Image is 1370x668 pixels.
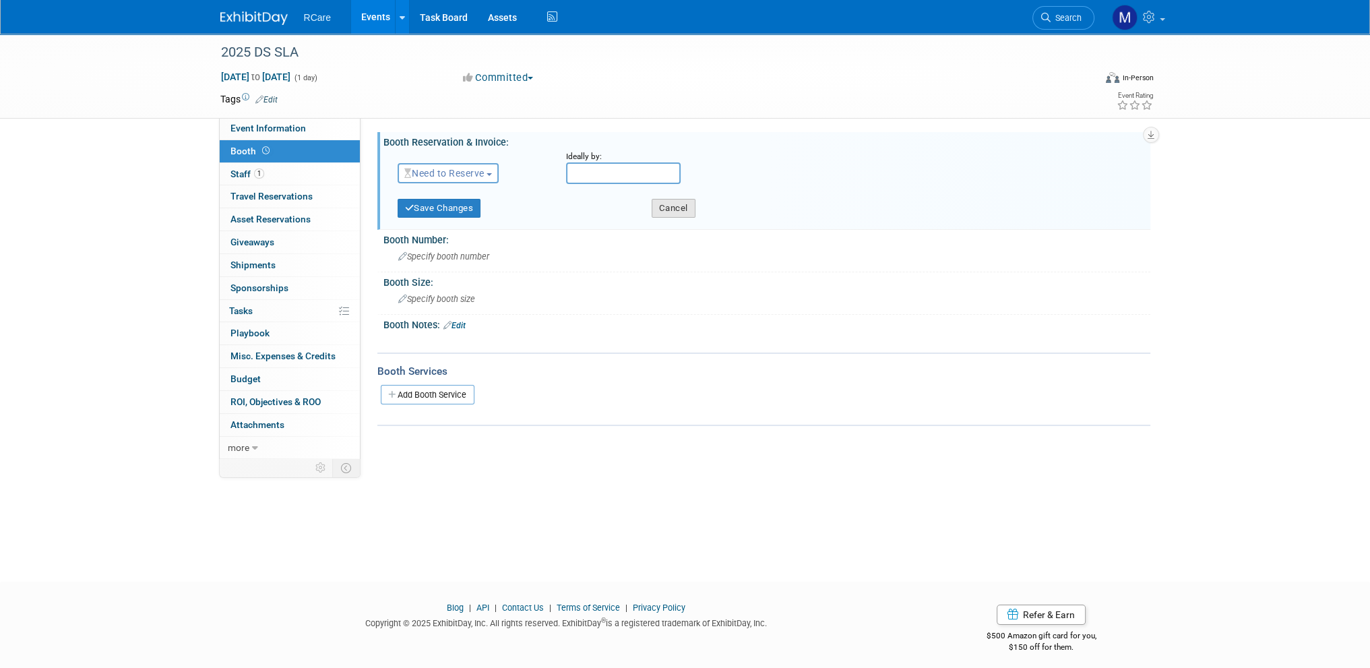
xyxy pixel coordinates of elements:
a: Edit [255,95,278,104]
span: Asset Reservations [230,214,311,224]
sup: ® [601,617,606,624]
span: Booth [230,146,272,156]
div: 2025 DS SLA [216,40,1074,65]
div: Booth Number: [383,230,1150,247]
a: Staff1 [220,163,360,185]
a: more [220,437,360,459]
div: Booth Size: [383,272,1150,289]
div: Booth Services [377,364,1150,379]
a: Blog [447,603,464,613]
a: Terms of Service [557,603,620,613]
button: Need to Reserve [398,163,499,183]
a: Attachments [220,414,360,436]
a: Budget [220,368,360,390]
a: Contact Us [502,603,544,613]
span: [DATE] [DATE] [220,71,291,83]
span: more [228,442,249,453]
div: $150 off for them. [933,642,1150,653]
span: Staff [230,169,264,179]
a: Add Booth Service [381,385,474,404]
a: ROI, Objectives & ROO [220,391,360,413]
span: Budget [230,373,261,384]
img: ExhibitDay [220,11,288,25]
div: Ideally by: [566,151,1118,162]
a: Misc. Expenses & Credits [220,345,360,367]
div: Booth Notes: [383,315,1150,332]
span: Attachments [230,419,284,430]
div: In-Person [1121,73,1153,83]
div: $500 Amazon gift card for you, [933,621,1150,652]
a: Edit [443,321,466,330]
span: | [546,603,555,613]
a: Sponsorships [220,277,360,299]
span: (1 day) [293,73,317,82]
a: Privacy Policy [633,603,685,613]
a: Event Information [220,117,360,140]
span: Travel Reservations [230,191,313,202]
span: to [249,71,262,82]
span: Shipments [230,260,276,270]
span: 1 [254,169,264,179]
td: Personalize Event Tab Strip [309,459,333,477]
span: Giveaways [230,237,274,247]
button: Committed [458,71,538,85]
div: Copyright © 2025 ExhibitDay, Inc. All rights reserved. ExhibitDay is a registered trademark of Ex... [220,614,913,630]
span: | [466,603,474,613]
span: ROI, Objectives & ROO [230,396,321,407]
td: Tags [220,92,278,106]
span: Tasks [229,305,253,316]
span: Need to Reserve [404,168,485,179]
a: Tasks [220,300,360,322]
span: Booth not reserved yet [259,146,272,156]
span: Event Information [230,123,306,133]
span: Playbook [230,328,270,338]
a: Asset Reservations [220,208,360,231]
div: Event Format [1015,70,1154,90]
td: Toggle Event Tabs [332,459,360,477]
span: Specify booth number [398,251,489,262]
span: RCare [304,12,331,23]
span: | [491,603,500,613]
a: Search [1032,6,1094,30]
span: Sponsorships [230,282,288,293]
span: Misc. Expenses & Credits [230,351,336,361]
a: Playbook [220,322,360,344]
a: Shipments [220,254,360,276]
span: Specify booth size [398,294,475,304]
button: Cancel [652,199,695,218]
span: | [622,603,631,613]
button: Save Changes [398,199,481,218]
div: Event Rating [1116,92,1152,99]
a: Giveaways [220,231,360,253]
img: Format-Inperson.png [1106,72,1119,83]
a: Refer & Earn [997,605,1086,625]
a: API [476,603,489,613]
a: Travel Reservations [220,185,360,208]
span: Search [1051,13,1082,23]
div: Booth Reservation & Invoice: [383,132,1150,149]
a: Booth [220,140,360,162]
img: Mike Andolina [1112,5,1138,30]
